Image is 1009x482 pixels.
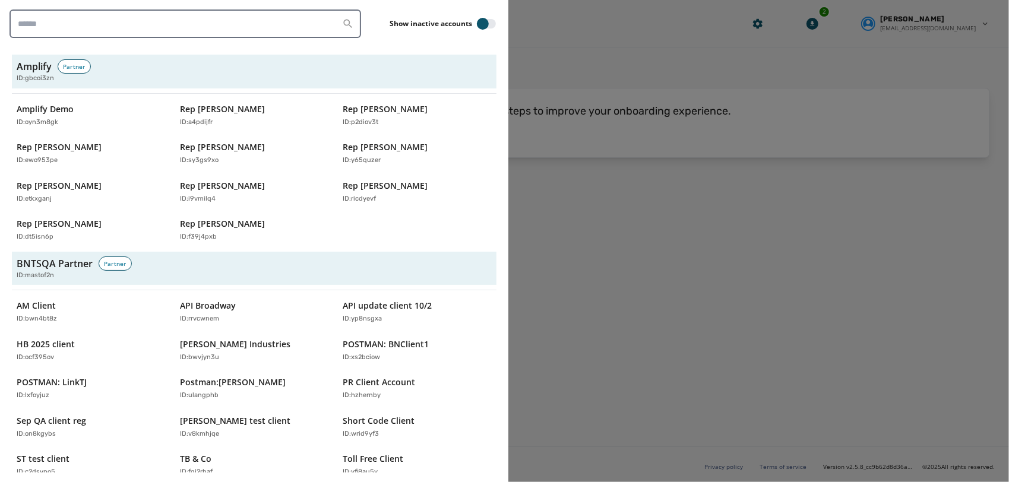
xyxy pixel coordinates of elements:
p: ID: f39j4pxb [180,232,217,242]
button: API BroadwayID:rrvcwnem [175,295,334,329]
button: BNTSQA PartnerPartnerID:mastof2n [12,252,496,286]
p: Rep [PERSON_NAME] [343,103,428,115]
p: ID: y65quzer [343,156,381,166]
button: AM ClientID:bwn4bt8z [12,295,170,329]
div: Partner [58,59,91,74]
p: ID: lxfoyjuz [17,391,49,401]
button: POSTMAN: BNClient1ID:xs2bciow [338,334,496,367]
p: ST test client [17,453,69,465]
p: ID: on8kgybs [17,429,56,439]
p: ID: bwvjyn3u [180,353,219,363]
p: ID: wrid9yf3 [343,429,379,439]
button: Postman:[PERSON_NAME]ID:ulangphb [175,372,334,405]
label: Show inactive accounts [390,19,472,28]
button: TB & CoID:fqj2rhaf [175,448,334,482]
p: ID: fqj2rhaf [180,467,213,477]
p: Toll Free Client [343,453,403,465]
p: ID: ricdyevf [343,194,376,204]
p: ID: i9vmilq4 [180,194,216,204]
button: POSTMAN: LinkTJID:lxfoyjuz [12,372,170,405]
span: ID: mastof2n [17,271,54,281]
p: ID: ocf395ov [17,353,54,363]
p: Sep QA client reg [17,415,86,427]
button: Short Code ClientID:wrid9yf3 [338,410,496,444]
button: API update client 10/2ID:yp8nsgxa [338,295,496,329]
p: Rep [PERSON_NAME] [180,218,265,230]
button: Amplify DemoID:oyn3m8gk [12,99,170,132]
p: ID: yp8nsgxa [343,314,382,324]
span: ID: gbcoi3zn [17,74,54,84]
button: Rep [PERSON_NAME]ID:y65quzer [338,137,496,170]
p: Rep [PERSON_NAME] [180,180,265,192]
p: API update client 10/2 [343,300,432,312]
p: POSTMAN: BNClient1 [343,338,429,350]
button: Rep [PERSON_NAME]ID:sy3gs9xo [175,137,334,170]
p: ID: dt5isn6p [17,232,53,242]
p: ID: bwn4bt8z [17,314,57,324]
p: PR Client Account [343,376,415,388]
p: Short Code Client [343,415,415,427]
button: [PERSON_NAME] IndustriesID:bwvjyn3u [175,334,334,367]
p: ID: oyn3m8gk [17,118,58,128]
button: Rep [PERSON_NAME]ID:ricdyevf [338,175,496,209]
button: Rep [PERSON_NAME]ID:etkxganj [12,175,170,209]
h3: BNTSQA Partner [17,256,93,271]
p: HB 2025 client [17,338,75,350]
button: Rep [PERSON_NAME]ID:f39j4pxb [175,213,334,247]
p: [PERSON_NAME] test client [180,415,290,427]
p: ID: etkxganj [17,194,52,204]
p: ID: ulangphb [180,391,219,401]
p: Rep [PERSON_NAME] [180,103,265,115]
p: Rep [PERSON_NAME] [17,180,102,192]
p: Rep [PERSON_NAME] [343,180,428,192]
p: Rep [PERSON_NAME] [17,218,102,230]
h3: Amplify [17,59,52,74]
p: Rep [PERSON_NAME] [180,141,265,153]
button: Rep [PERSON_NAME]ID:ewo953pe [12,137,170,170]
p: [PERSON_NAME] Industries [180,338,290,350]
p: POSTMAN: LinkTJ [17,376,87,388]
p: Amplify Demo [17,103,74,115]
button: Sep QA client regID:on8kgybs [12,410,170,444]
p: TB & Co [180,453,211,465]
p: ID: v8kmhjqe [180,429,219,439]
p: ID: vfi8au5y [343,467,378,477]
button: Rep [PERSON_NAME]ID:i9vmilq4 [175,175,334,209]
p: ID: sy3gs9xo [180,156,219,166]
p: ID: a4pdijfr [180,118,213,128]
p: Postman:[PERSON_NAME] [180,376,286,388]
button: [PERSON_NAME] test clientID:v8kmhjqe [175,410,334,444]
button: PR Client AccountID:hzhernby [338,372,496,405]
button: Rep [PERSON_NAME]ID:dt5isn6p [12,213,170,247]
p: API Broadway [180,300,236,312]
p: ID: ewo953pe [17,156,58,166]
p: AM Client [17,300,56,312]
p: ID: p2diov3t [343,118,378,128]
p: Rep [PERSON_NAME] [17,141,102,153]
p: ID: rrvcwnem [180,314,219,324]
p: ID: xs2bciow [343,353,380,363]
button: Rep [PERSON_NAME]ID:p2diov3t [338,99,496,132]
button: AmplifyPartnerID:gbcoi3zn [12,55,496,88]
button: Rep [PERSON_NAME]ID:a4pdijfr [175,99,334,132]
button: ST test clientID:c2dsvpo5 [12,448,170,482]
p: ID: c2dsvpo5 [17,467,55,477]
div: Partner [99,256,132,271]
p: ID: hzhernby [343,391,381,401]
button: HB 2025 clientID:ocf395ov [12,334,170,367]
p: Rep [PERSON_NAME] [343,141,428,153]
button: Toll Free ClientID:vfi8au5y [338,448,496,482]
